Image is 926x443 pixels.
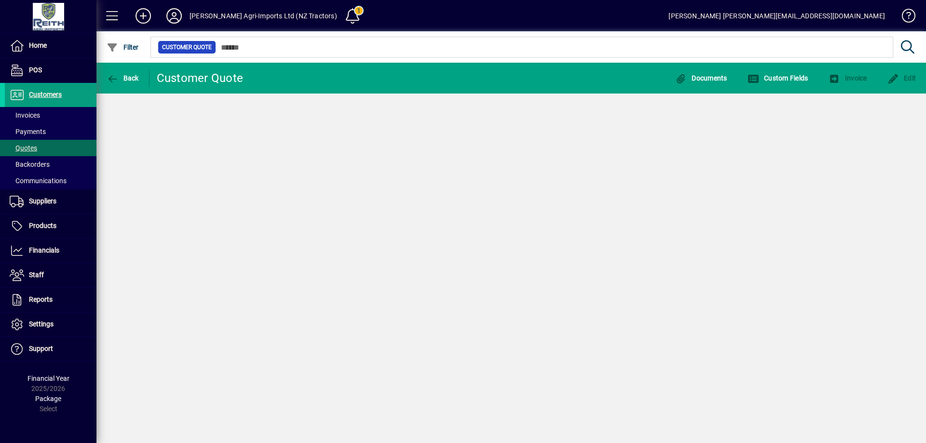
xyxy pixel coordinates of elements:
div: Customer Quote [157,70,244,86]
span: Documents [675,74,727,82]
a: Quotes [5,140,96,156]
a: Invoices [5,107,96,123]
span: POS [29,66,42,74]
span: Filter [107,43,139,51]
a: Backorders [5,156,96,173]
span: Financials [29,246,59,254]
span: Customers [29,91,62,98]
span: Reports [29,295,53,303]
div: [PERSON_NAME] Agri-Imports Ltd (NZ Tractors) [190,8,337,24]
a: Payments [5,123,96,140]
a: Knowledge Base [895,2,914,33]
span: Back [107,74,139,82]
a: Support [5,337,96,361]
span: Products [29,222,56,229]
a: Products [5,214,96,238]
span: Package [35,395,61,403]
a: Suppliers [5,189,96,214]
span: Custom Fields [748,74,808,82]
button: Custom Fields [745,69,811,87]
button: Profile [159,7,190,25]
button: Documents [673,69,730,87]
span: Communications [10,177,67,185]
button: Add [128,7,159,25]
span: Suppliers [29,197,56,205]
a: Settings [5,312,96,336]
span: Staff [29,271,44,279]
a: Communications [5,173,96,189]
span: Payments [10,128,46,135]
button: Invoice [826,69,869,87]
span: Invoice [828,74,867,82]
a: POS [5,58,96,82]
span: Home [29,41,47,49]
span: Edit [887,74,916,82]
span: Customer Quote [162,42,212,52]
a: Home [5,34,96,58]
span: Backorders [10,161,50,168]
span: Quotes [10,144,37,152]
span: Financial Year [27,375,69,382]
button: Filter [104,39,141,56]
app-page-header-button: Back [96,69,150,87]
span: Invoices [10,111,40,119]
a: Staff [5,263,96,287]
span: Support [29,345,53,352]
button: Back [104,69,141,87]
div: [PERSON_NAME] [PERSON_NAME][EMAIL_ADDRESS][DOMAIN_NAME] [668,8,885,24]
span: Settings [29,320,54,328]
a: Financials [5,239,96,263]
button: Edit [885,69,919,87]
a: Reports [5,288,96,312]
